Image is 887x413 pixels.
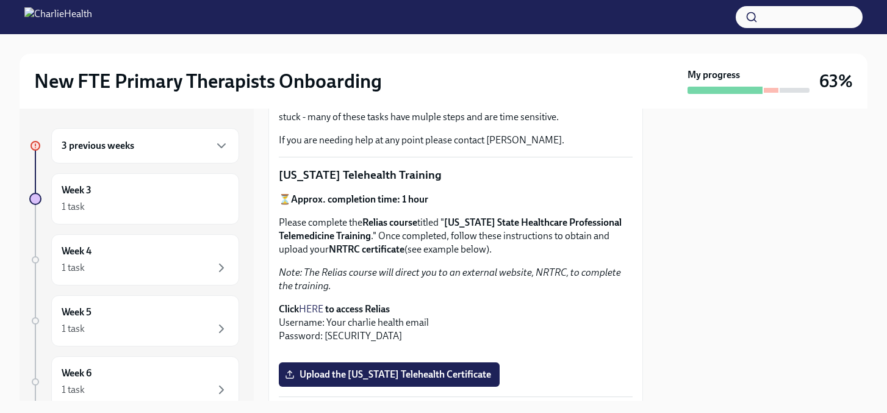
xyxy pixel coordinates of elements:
[329,243,404,255] strong: NRTRC certificate
[62,322,85,336] div: 1 task
[325,303,390,315] strong: to access Relias
[62,383,85,397] div: 1 task
[279,216,633,256] p: Please complete the titled " ." Once completed, follow these instructions to obtain and upload yo...
[279,134,633,147] p: If you are needing help at any point please contact [PERSON_NAME].
[62,245,92,258] h6: Week 4
[62,261,85,275] div: 1 task
[819,70,853,92] h3: 63%
[362,217,417,228] strong: Relias course
[29,356,239,408] a: Week 61 task
[34,69,382,93] h2: New FTE Primary Therapists Onboarding
[291,193,428,205] strong: Approx. completion time: 1 hour
[279,167,633,183] p: [US_STATE] Telehealth Training
[62,367,92,380] h6: Week 6
[299,303,323,315] a: HERE
[279,217,622,242] strong: [US_STATE] State Healthcare Professional Telemedicine Training
[279,303,633,343] p: Username: Your charlie health email Password: [SECURITY_DATA]
[287,368,491,381] span: Upload the [US_STATE] Telehealth Certificate
[279,267,621,292] em: Note: The Relias course will direct you to an external website, NRTRC, to complete the training.
[51,128,239,163] div: 3 previous weeks
[29,173,239,224] a: Week 31 task
[62,139,134,153] h6: 3 previous weeks
[279,193,633,206] p: ⏳
[62,306,92,319] h6: Week 5
[279,303,299,315] strong: Click
[62,184,92,197] h6: Week 3
[688,68,740,82] strong: My progress
[279,362,500,387] label: Upload the [US_STATE] Telehealth Certificate
[29,234,239,286] a: Week 41 task
[29,295,239,347] a: Week 51 task
[62,200,85,214] div: 1 task
[24,7,92,27] img: CharlieHealth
